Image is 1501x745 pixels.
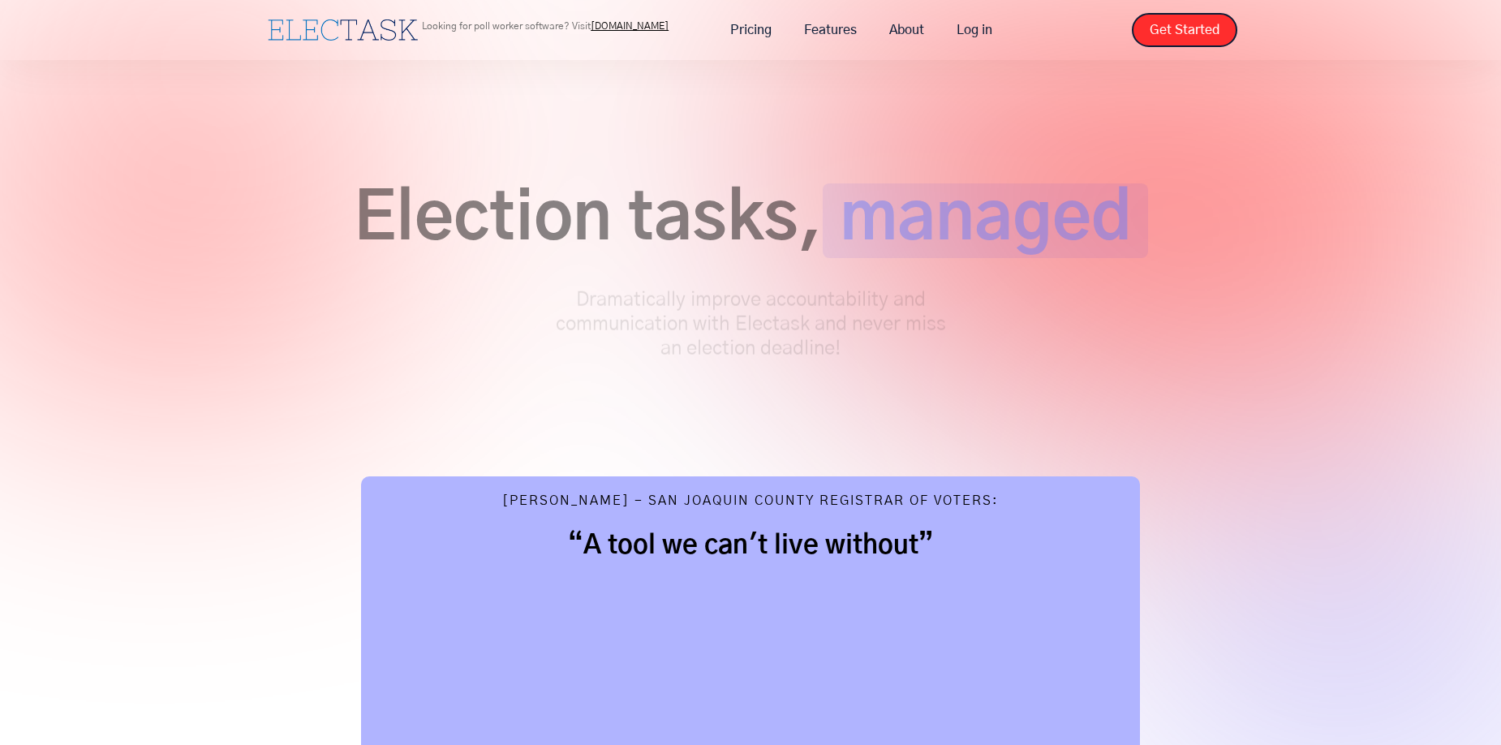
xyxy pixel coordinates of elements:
span: managed [823,183,1148,258]
a: About [873,13,940,47]
p: Dramatically improve accountability and communication with Electask and never miss an election de... [548,287,953,360]
a: [DOMAIN_NAME] [591,21,669,31]
p: Looking for poll worker software? Visit [422,21,669,31]
a: Log in [940,13,1009,47]
a: Pricing [714,13,788,47]
a: Get Started [1132,13,1237,47]
h2: “A tool we can't live without” [394,529,1107,562]
span: Election tasks, [354,183,823,258]
a: Features [788,13,873,47]
div: [PERSON_NAME] - San Joaquin County Registrar of Voters: [502,493,999,513]
a: home [264,15,422,45]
